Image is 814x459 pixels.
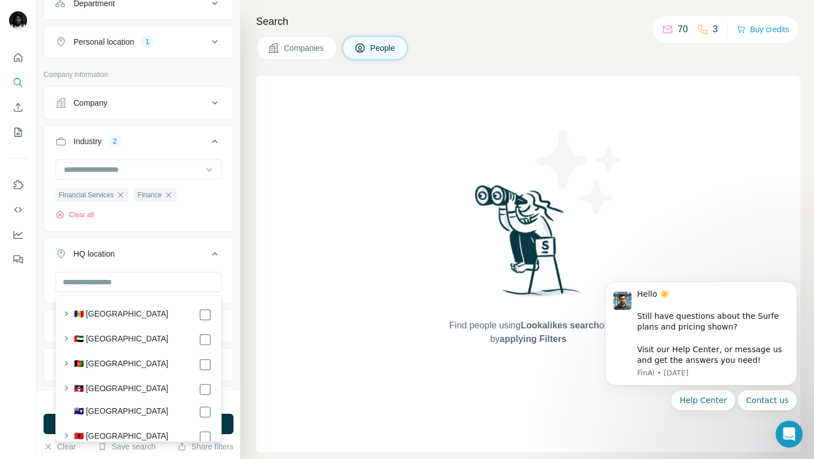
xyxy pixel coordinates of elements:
[713,23,718,36] p: 3
[470,182,587,308] img: Surfe Illustration - Woman searching with binoculars
[74,358,168,371] label: 🇦🇫 [GEOGRAPHIC_DATA]
[9,224,27,245] button: Dashboard
[9,175,27,195] button: Use Surfe on LinkedIn
[438,319,618,346] span: Find people using or by
[737,21,789,37] button: Buy credits
[73,36,134,47] div: Personal location
[109,136,122,146] div: 2
[9,122,27,142] button: My lists
[141,37,154,47] div: 1
[177,441,233,452] button: Share filters
[529,121,630,223] img: Surfe Illustration - Stars
[9,11,27,29] img: Avatar
[55,210,94,220] button: Clear all
[284,42,325,54] span: Companies
[44,441,76,452] button: Clear
[9,47,27,68] button: Quick start
[74,383,168,396] label: 🇦🇬 [GEOGRAPHIC_DATA]
[256,14,800,29] h4: Search
[9,97,27,118] button: Enrich CSV
[137,190,162,200] span: Finance
[44,351,233,378] button: Employees (size)
[521,321,599,330] span: Lookalikes search
[588,244,814,428] iframe: Intercom notifications message
[370,42,396,54] span: People
[9,200,27,220] button: Use Surfe API
[9,249,27,270] button: Feedback
[74,405,168,419] label: 🇦🇮 [GEOGRAPHIC_DATA]
[44,70,233,80] p: Company information
[776,421,803,448] iframe: Intercom live chat
[74,333,168,347] label: 🇦🇪 [GEOGRAPHIC_DATA]
[59,190,114,200] span: Financial Services
[74,430,168,444] label: 🇦🇱 [GEOGRAPHIC_DATA]
[98,441,155,452] button: Save search
[74,308,168,322] label: 🇦🇩 [GEOGRAPHIC_DATA]
[44,240,233,272] button: HQ location
[44,128,233,159] button: Industry2
[44,89,233,116] button: Company
[678,23,688,36] p: 70
[44,414,233,434] button: Run search
[73,97,107,109] div: Company
[73,136,102,147] div: Industry
[500,334,566,344] span: applying Filters
[9,72,27,93] button: Search
[44,313,233,340] button: Annual revenue ($)
[44,28,233,55] button: Personal location1
[73,248,115,259] div: HQ location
